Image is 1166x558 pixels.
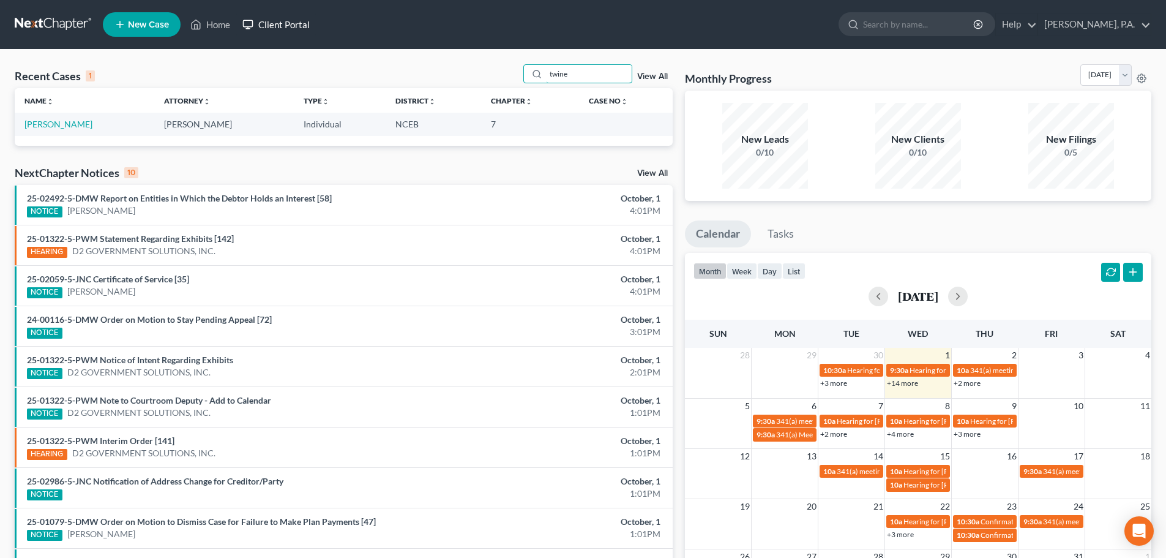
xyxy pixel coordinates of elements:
div: NOTICE [27,530,62,541]
span: 9:30a [890,366,908,375]
span: 13 [805,449,818,464]
div: NOTICE [27,368,62,379]
a: +3 more [887,530,914,539]
span: Hearing for [PERSON_NAME] [903,417,999,426]
span: Wed [908,328,928,339]
span: 8 [944,399,951,413]
span: 28 [739,348,751,363]
span: 10a [890,417,902,426]
a: 25-02492-5-DMW Report on Entities in Which the Debtor Holds an Interest [58] [27,193,332,203]
td: [PERSON_NAME] [154,113,294,135]
span: 10a [957,417,969,426]
a: D2 GOVERNMENT SOLUTIONS, INC. [67,366,211,379]
div: NOTICE [27,206,62,217]
span: 17 [1072,449,1085,464]
div: Open Intercom Messenger [1124,516,1154,546]
a: 25-01322-5-PWM Note to Courtroom Deputy - Add to Calendar [27,395,271,405]
a: D2 GOVERNMENT SOLUTIONS, INC. [72,245,215,257]
span: 9:30a [757,417,775,426]
a: +14 more [887,379,918,388]
div: 1:01PM [457,528,660,540]
span: 9:30a [757,430,775,439]
div: 10 [124,167,138,178]
span: 2 [1011,348,1018,363]
a: 24-00116-5-DMW Order on Motion to Stay Pending Appeal [72] [27,314,272,325]
input: Search by name... [546,65,632,83]
div: 3:01PM [457,326,660,338]
div: New Leads [722,132,808,146]
span: 7 [877,399,884,413]
a: D2 GOVERNMENT SOLUTIONS, INC. [72,447,215,459]
div: October, 1 [457,233,660,245]
div: New Filings [1028,132,1114,146]
span: 5 [744,399,751,413]
div: October, 1 [457,354,660,366]
div: NOTICE [27,328,62,339]
div: October, 1 [457,435,660,447]
td: 7 [481,113,578,135]
a: Districtunfold_more [395,96,436,105]
span: 10a [957,366,969,375]
span: 25 [1139,499,1151,514]
a: Chapterunfold_more [491,96,533,105]
span: 341(a) meeting for [PERSON_NAME] & [PERSON_NAME] [776,417,959,426]
span: 12 [739,449,751,464]
button: list [782,263,805,279]
div: 4:01PM [457,205,660,217]
div: October, 1 [457,192,660,205]
span: 23 [1006,499,1018,514]
span: 30 [872,348,884,363]
div: 0/5 [1028,146,1114,159]
span: 341(a) Meeting for [PERSON_NAME] [776,430,895,439]
span: 341(a) meeting for [PERSON_NAME] [1043,467,1161,476]
a: Case Nounfold_more [589,96,628,105]
a: Calendar [685,221,751,247]
div: 2:01PM [457,366,660,379]
i: unfold_more [621,98,628,105]
div: October, 1 [457,475,660,488]
a: D2 GOVERNMENT SOLUTIONS, INC. [67,407,211,419]
a: Tasks [757,221,805,247]
button: week [727,263,757,279]
a: Nameunfold_more [24,96,54,105]
div: 1:01PM [457,407,660,419]
span: 11 [1139,399,1151,413]
div: 4:01PM [457,285,660,298]
span: Hearing for [PERSON_NAME] [970,417,1066,426]
div: 4:01PM [457,245,660,257]
span: 10a [823,467,835,476]
div: New Clients [875,132,961,146]
span: 9:30a [1023,517,1042,526]
a: Attorneyunfold_more [164,96,211,105]
span: 4 [1144,348,1151,363]
a: 25-01322-5-PWM Interim Order [141] [27,435,174,446]
span: Confirmation hearing for [PERSON_NAME] [981,517,1119,526]
div: NOTICE [27,409,62,420]
span: 10:30a [957,530,979,540]
span: Hearing for [PERSON_NAME] [910,366,1005,375]
div: NOTICE [27,489,62,500]
span: 341(a) meeting for [PERSON_NAME] [1043,517,1161,526]
span: 22 [939,499,951,514]
div: NOTICE [27,287,62,298]
div: October, 1 [457,314,660,326]
a: View All [637,72,668,81]
span: 21 [872,499,884,514]
div: October, 1 [457,273,660,285]
span: Tue [843,328,859,339]
i: unfold_more [428,98,436,105]
button: day [757,263,782,279]
a: 25-01322-5-PWM Statement Regarding Exhibits [142] [27,233,234,244]
span: 24 [1072,499,1085,514]
a: +3 more [820,379,847,388]
a: 25-02986-5-JNC Notification of Address Change for Creditor/Party [27,476,283,486]
i: unfold_more [525,98,533,105]
span: 20 [805,499,818,514]
span: 18 [1139,449,1151,464]
td: Individual [294,113,386,135]
div: HEARING [27,247,67,258]
a: [PERSON_NAME] [67,528,135,540]
div: Recent Cases [15,69,95,83]
div: 0/10 [875,146,961,159]
span: 9 [1011,399,1018,413]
